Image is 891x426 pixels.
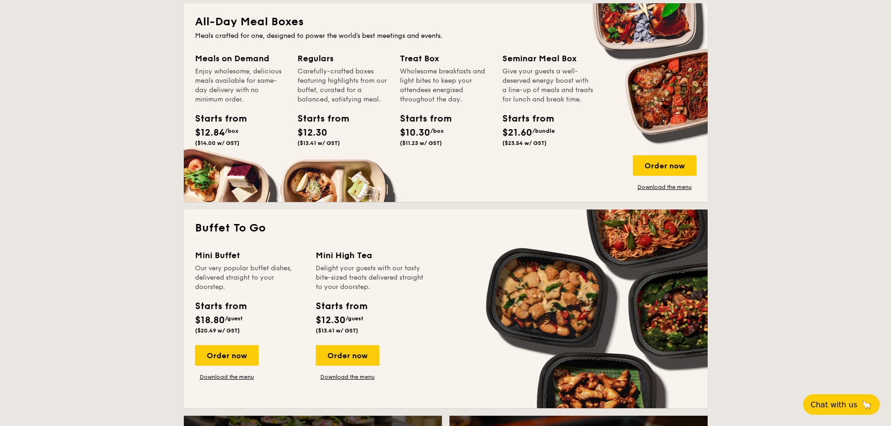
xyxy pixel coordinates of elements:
[195,249,304,262] div: Mini Buffet
[316,249,425,262] div: Mini High Tea
[400,67,491,104] div: Wholesome breakfasts and light bites to keep your attendees energised throughout the day.
[195,67,286,104] div: Enjoy wholesome, delicious meals available for same-day delivery with no minimum order.
[195,127,225,138] span: $12.84
[225,315,243,322] span: /guest
[811,400,857,409] span: Chat with us
[633,183,696,191] a: Download the menu
[195,345,259,366] div: Order now
[316,299,367,313] div: Starts from
[195,14,696,29] h2: All-Day Meal Boxes
[430,128,444,134] span: /box
[195,299,246,313] div: Starts from
[346,315,363,322] span: /guest
[297,52,389,65] div: Regulars
[502,52,594,65] div: Seminar Meal Box
[316,327,358,334] span: ($13.41 w/ GST)
[195,373,259,381] a: Download the menu
[297,140,340,146] span: ($13.41 w/ GST)
[400,52,491,65] div: Treat Box
[297,67,389,104] div: Carefully-crafted boxes featuring highlights from our buffet, curated for a balanced, satisfying ...
[861,399,872,410] span: 🦙
[195,31,696,41] div: Meals crafted for one, designed to power the world's best meetings and events.
[316,315,346,326] span: $12.30
[225,128,239,134] span: /box
[532,128,555,134] span: /bundle
[400,112,442,126] div: Starts from
[502,140,547,146] span: ($23.54 w/ GST)
[502,112,544,126] div: Starts from
[400,140,442,146] span: ($11.23 w/ GST)
[195,315,225,326] span: $18.80
[195,112,237,126] div: Starts from
[297,112,340,126] div: Starts from
[195,264,304,292] div: Our very popular buffet dishes, delivered straight to your doorstep.
[195,52,286,65] div: Meals on Demand
[400,127,430,138] span: $10.30
[803,394,880,415] button: Chat with us🦙
[316,373,379,381] a: Download the menu
[502,67,594,104] div: Give your guests a well-deserved energy boost with a line-up of meals and treats for lunch and br...
[316,345,379,366] div: Order now
[633,155,696,176] div: Order now
[195,140,239,146] span: ($14.00 w/ GST)
[316,264,425,292] div: Delight your guests with our tasty bite-sized treats delivered straight to your doorstep.
[297,127,327,138] span: $12.30
[502,127,532,138] span: $21.60
[195,327,240,334] span: ($20.49 w/ GST)
[195,221,696,236] h2: Buffet To Go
